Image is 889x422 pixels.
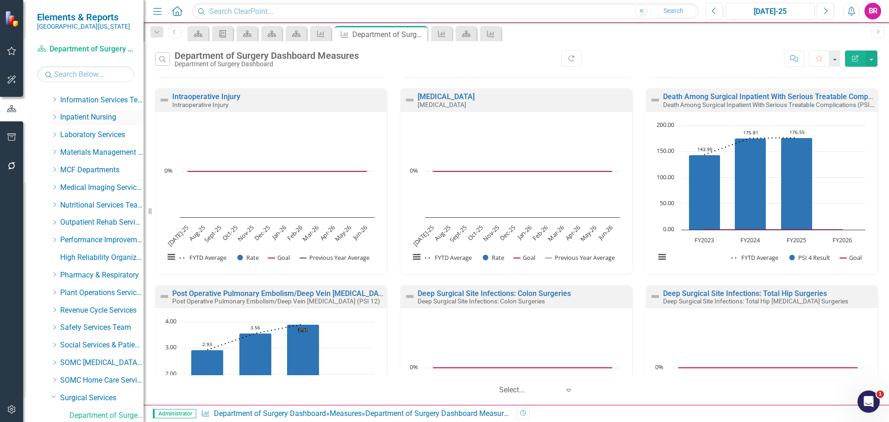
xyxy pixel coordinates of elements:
[172,92,240,101] a: Intraoperative Injury
[175,50,359,61] div: Department of Surgery Dashboard Measures
[214,409,326,418] a: Department of Surgery Dashboard
[60,112,144,123] a: Inpatient Nursing
[481,223,501,243] text: Nov-25
[410,251,423,264] button: View chart menu, Chart
[238,253,259,262] button: Show Rate
[60,270,144,281] a: Pharmacy & Respiratory
[60,375,144,386] a: SOMC Home Care Services
[418,101,466,108] small: [MEDICAL_DATA]
[250,324,260,331] text: 3.56
[781,138,812,230] path: FY2025, 176.55. PSI 4 Result.
[431,366,614,370] g: Goal, series 3 of 4. Line with 12 data points.
[330,409,362,418] a: Measures
[60,305,144,316] a: Revenue Cycle Services
[60,393,144,403] a: Surgical Services
[663,289,827,298] a: Deep Surgical Site Infections: Total Hip Surgeries
[60,95,144,106] a: Information Services Team
[253,223,272,242] text: Dec-25
[702,228,844,232] g: Goal, series 3 of 3. Line with 4 data points.
[60,130,144,140] a: Laboratory Services
[789,129,805,135] text: 176.55
[301,223,320,243] text: Mar-26
[448,223,469,244] text: Sept-25
[60,200,144,211] a: Nutritional Services Team
[663,297,848,305] small: Deep Surgical Site Infections: Total Hip [MEDICAL_DATA] Surgeries
[596,223,614,242] text: Jun-26
[285,223,304,242] text: Feb-26
[411,223,436,248] text: [DATE]-25
[515,223,533,242] text: Jan-26
[650,291,661,302] img: Not Defined
[60,340,144,351] a: Social Services & Patient Relations
[657,120,674,129] text: 200.00
[37,23,130,30] small: [GEOGRAPHIC_DATA][US_STATE]
[269,223,288,242] text: Jan-26
[563,223,582,242] text: Apr-26
[180,253,227,262] button: Show FYTD Average
[405,121,625,271] svg: Interactive chart
[729,6,811,17] div: [DATE]-25
[425,253,473,262] button: Show FYTD Average
[676,366,859,370] g: Goal, series 3 of 4. Line with 12 data points.
[160,121,382,271] div: Chart. Highcharts interactive chart.
[697,146,713,152] text: 143.95
[656,251,669,264] button: View chart menu, Chart
[404,291,415,302] img: Not Defined
[418,297,545,305] small: Deep Surgical Site Infections: Colon Surgeries
[155,88,387,274] div: Double-Click to Edit
[60,217,144,228] a: Outpatient Rehab Services
[734,138,766,230] path: FY2024, 175.81. PSI 4 Result.
[483,253,504,262] button: Show Rate
[220,223,239,242] text: Oct-25
[657,173,674,181] text: 100.00
[401,88,632,274] div: Double-Click to Edit
[833,236,852,244] text: FY2026
[172,289,419,298] a: Post Operative Pulmonary Embolism/Deep Vein [MEDICAL_DATA] (PSI 12)
[545,253,616,262] button: Show Previous Year Average
[657,146,674,155] text: 150.00
[165,317,176,325] text: 4.00
[5,10,21,26] img: ClearPoint Strategy
[60,235,144,246] a: Performance Improvement Services
[318,223,337,242] text: Apr-26
[405,121,627,271] div: Chart. Highcharts interactive chart.
[787,236,806,244] text: FY2025
[660,199,674,207] text: 50.00
[60,358,144,368] a: SOMC [MEDICAL_DATA] & Infusion Services
[651,121,873,271] div: Chart. Highcharts interactive chart.
[578,223,598,243] text: May-26
[37,12,130,23] span: Elements & Reports
[466,223,484,242] text: Oct-25
[740,236,760,244] text: FY2024
[876,391,884,398] span: 1
[268,253,290,262] button: Show Goal
[164,166,173,175] text: 0%
[498,223,517,242] text: Dec-25
[192,3,699,19] input: Search ClearPoint...
[153,409,196,418] span: Administrator
[663,100,877,109] small: Death Among Surgical Inpatient With Serious Treatable Complications (PSI 4)
[663,225,674,233] text: 0.00
[202,341,212,347] text: 2.93
[546,223,565,243] text: Mar-26
[431,170,614,173] g: Goal, series 3 of 4. Line with 12 data points.
[172,101,228,108] small: Intraoperative Injury
[513,253,535,262] button: Show Goal
[410,166,418,175] text: 0%
[186,170,369,173] g: Goal, series 3 of 4. Line with 12 data points.
[69,410,144,421] a: Department of Surgery Dashboard
[60,147,144,158] a: Materials Management Services
[188,223,207,243] text: Aug-25
[60,288,144,298] a: Plant Operations Services
[726,3,814,19] button: [DATE]-25
[60,183,144,193] a: Medical Imaging Services
[202,223,223,244] text: Sept-25
[159,94,170,106] img: Not Defined
[175,61,359,68] div: Department of Surgery Dashboard
[160,121,379,271] svg: Interactive chart
[433,223,452,243] text: Aug-25
[864,3,881,19] button: BR
[732,253,779,262] button: Show FYTD Average
[165,251,178,264] button: View chart menu, Chart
